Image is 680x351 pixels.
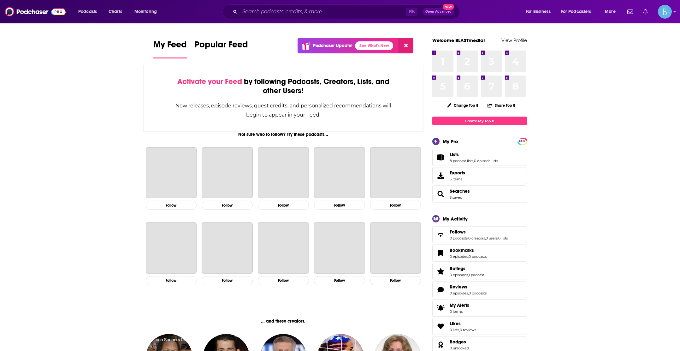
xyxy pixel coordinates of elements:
span: Charts [109,7,122,16]
button: open menu [600,7,624,17]
span: My Feed [153,39,187,54]
a: Follows [435,230,447,239]
a: 0 episodes [450,273,468,277]
span: , [459,328,460,332]
a: My Alerts [432,300,527,317]
a: 0 users [486,236,498,240]
span: , [485,236,486,240]
span: New [443,4,454,10]
span: Ratings [450,266,465,271]
span: , [468,273,469,277]
a: View Profile [501,37,527,43]
span: Logged in as BLASTmedia [658,5,672,19]
span: Ratings [432,263,527,280]
button: Show profile menu [658,5,672,19]
span: Likes [432,318,527,335]
button: open menu [557,7,600,17]
span: Follows [432,226,527,243]
a: Business Wars [370,222,421,274]
a: Lists [435,153,447,162]
span: Bookmarks [432,245,527,262]
button: Follow [202,201,253,210]
a: Searches [435,190,447,198]
div: Search podcasts, credits, & more... [228,4,466,19]
span: Exports [435,171,447,180]
a: 1 podcast [469,273,484,277]
div: New releases, episode reviews, guest credits, and personalized recommendations will begin to appe... [175,101,392,119]
a: Reviews [435,285,447,294]
a: My Favorite Murder with Karen Kilgariff and Georgia Hardstark [370,147,421,198]
a: Freakonomics Radio [258,222,309,274]
a: 0 episode lists [474,159,498,163]
a: 0 episodes [450,291,468,295]
a: 3 saved [450,195,462,200]
button: open menu [74,7,105,17]
a: This American Life [202,147,253,198]
a: Welcome BLASTmedia! [432,37,485,43]
button: Follow [370,276,421,285]
a: Planet Money [258,147,309,198]
div: Not sure who to follow? Try these podcasts... [143,132,424,137]
span: Podcasts [78,7,97,16]
span: Searches [432,185,527,203]
div: My Pro [443,138,458,144]
span: For Business [526,7,551,16]
span: Likes [450,321,461,326]
a: See What's New [355,41,393,50]
button: open menu [130,7,165,17]
a: Follows [450,229,508,235]
a: 0 lists [450,328,459,332]
span: More [605,7,616,16]
span: ⌘ K [406,8,417,16]
div: ... and these creators. [143,318,424,324]
button: open menu [521,7,559,17]
a: 0 reviews [460,328,476,332]
span: Reviews [450,284,467,290]
span: Lists [432,149,527,166]
input: Search podcasts, credits, & more... [240,7,406,17]
span: Badges [450,339,466,345]
a: 0 podcasts [469,254,487,259]
a: 0 creators [468,236,485,240]
span: Lists [450,152,459,157]
span: Activate your Feed [177,77,242,86]
a: PRO [518,139,526,143]
a: My Feed [153,39,187,58]
span: Open Advanced [425,10,452,13]
a: Exports [432,167,527,184]
a: 0 unlocked [450,346,469,350]
a: 0 podcasts [469,291,487,295]
a: 8 podcast lists [450,159,473,163]
span: 0 items [450,309,469,314]
a: Podchaser - Follow, Share and Rate Podcasts [5,6,66,18]
div: My Activity [443,216,468,222]
a: Searches [450,188,470,194]
img: User Profile [658,5,672,19]
a: Badges [435,340,447,349]
a: Radiolab [146,222,197,274]
a: Charts [104,7,126,17]
button: Follow [146,276,197,285]
a: Likes [450,321,476,326]
a: Bookmarks [450,247,487,253]
button: Follow [146,201,197,210]
button: Open AdvancedNew [423,8,454,15]
button: Follow [258,201,309,210]
a: Reviews [450,284,487,290]
a: Ologies with Alie Ward [202,222,253,274]
span: , [473,159,474,163]
a: Lists [450,152,498,157]
a: Show notifications dropdown [625,6,636,17]
a: Ratings [435,267,447,276]
span: Bookmarks [450,247,474,253]
a: Create My Top 8 [432,117,527,125]
a: TED Talks Daily [314,222,365,274]
span: 5 items [450,177,465,181]
a: 0 episodes [450,254,468,259]
button: Follow [314,201,365,210]
span: Popular Feed [194,39,248,54]
span: PRO [518,139,526,144]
